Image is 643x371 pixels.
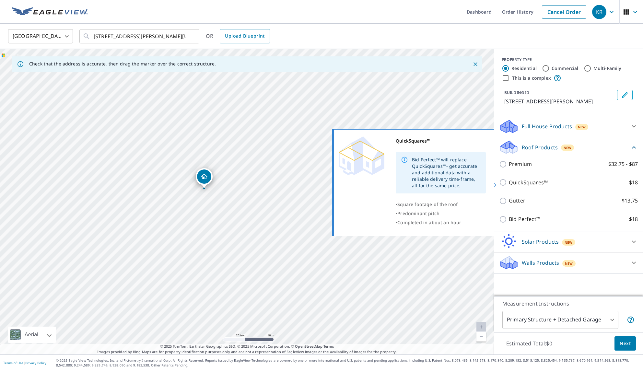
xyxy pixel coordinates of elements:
[552,65,579,72] label: Commercial
[396,209,486,218] div: •
[509,197,525,205] p: Gutter
[509,179,548,187] p: QuickSquares™
[94,27,186,45] input: Search by address or latitude-longitude
[620,340,631,348] span: Next
[565,240,573,245] span: New
[499,255,638,271] div: Walls ProductsNew
[509,215,540,223] p: Bid Perfect™
[504,90,529,95] p: BUILDING ID
[220,29,270,43] a: Upload Blueprint
[499,140,638,155] div: Roof ProductsNew
[29,61,216,67] p: Check that the address is accurate, then drag the marker over the correct structure.
[396,218,486,227] div: •
[629,215,638,223] p: $18
[512,75,551,81] label: This is a complex
[502,57,635,63] div: PROPERTY TYPE
[608,160,638,168] p: $32.75 - $87
[578,124,586,130] span: New
[504,98,614,105] p: [STREET_ADDRESS][PERSON_NAME]
[629,179,638,187] p: $18
[502,300,635,307] p: Measurement Instructions
[206,29,270,43] div: OR
[617,90,633,100] button: Edit building 1
[397,210,439,216] span: Predominant pitch
[397,219,461,226] span: Completed in about an hour
[522,259,559,267] p: Walls Products
[12,7,88,17] img: EV Logo
[8,27,73,45] div: [GEOGRAPHIC_DATA]
[56,358,640,368] p: © 2025 Eagle View Technologies, Inc. and Pictometry International Corp. All Rights Reserved. Repo...
[622,197,638,205] p: $13.75
[396,200,486,209] div: •
[295,344,322,349] a: OpenStreetMap
[522,144,558,151] p: Roof Products
[499,119,638,134] div: Full House ProductsNew
[499,234,638,249] div: Solar ProductsNew
[511,65,537,72] label: Residential
[501,336,557,351] p: Estimated Total: $0
[564,145,572,150] span: New
[25,361,46,365] a: Privacy Policy
[471,60,480,68] button: Close
[3,361,23,365] a: Terms of Use
[23,327,40,343] div: Aerial
[225,32,264,40] span: Upload Blueprint
[627,316,635,324] span: Your report will include the primary structure and a detached garage if one exists.
[542,5,586,19] a: Cancel Order
[476,322,486,332] a: Current Level 20, Zoom In Disabled
[522,238,559,246] p: Solar Products
[8,327,56,343] div: Aerial
[614,336,636,351] button: Next
[412,154,481,191] div: Bid Perfect™ will replace QuickSquares™- get accurate and additional data with a reliable deliver...
[196,168,213,188] div: Dropped pin, building 1, Residential property, 5 Durboraw Rd Wilmington, DE 19810
[476,332,486,342] a: Current Level 20, Zoom Out
[339,136,384,175] img: Premium
[593,65,622,72] label: Multi-Family
[160,344,334,349] span: © 2025 TomTom, Earthstar Geographics SIO, © 2025 Microsoft Corporation, ©
[509,160,532,168] p: Premium
[592,5,606,19] div: KR
[397,201,458,207] span: Square footage of the roof
[396,136,486,145] div: QuickSquares™
[3,361,46,365] p: |
[323,344,334,349] a: Terms
[502,311,618,329] div: Primary Structure + Detached Garage
[522,122,572,130] p: Full House Products
[565,261,573,266] span: New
